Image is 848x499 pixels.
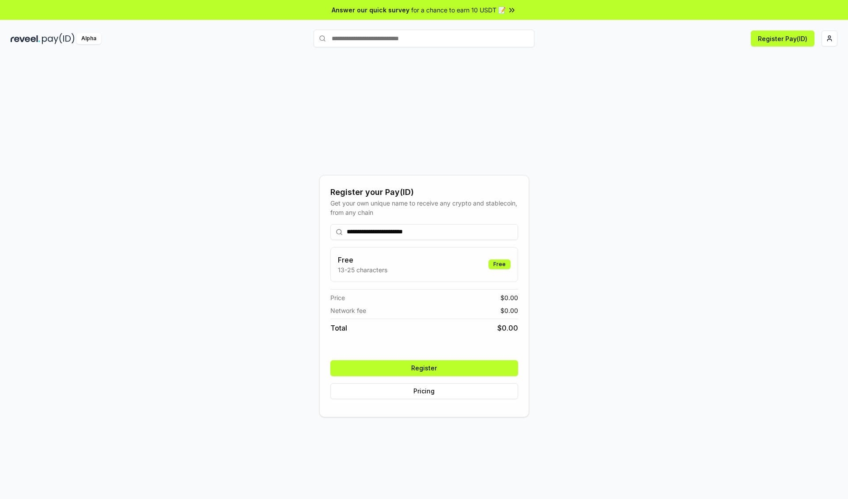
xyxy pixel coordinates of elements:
[11,33,40,44] img: reveel_dark
[488,259,511,269] div: Free
[411,5,506,15] span: for a chance to earn 10 USDT 📝
[500,293,518,302] span: $ 0.00
[330,323,347,333] span: Total
[330,186,518,198] div: Register your Pay(ID)
[500,306,518,315] span: $ 0.00
[330,198,518,217] div: Get your own unique name to receive any crypto and stablecoin, from any chain
[338,255,387,265] h3: Free
[76,33,101,44] div: Alpha
[330,293,345,302] span: Price
[497,323,518,333] span: $ 0.00
[330,306,366,315] span: Network fee
[751,30,814,46] button: Register Pay(ID)
[332,5,409,15] span: Answer our quick survey
[330,383,518,399] button: Pricing
[338,265,387,274] p: 13-25 characters
[42,33,75,44] img: pay_id
[330,360,518,376] button: Register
